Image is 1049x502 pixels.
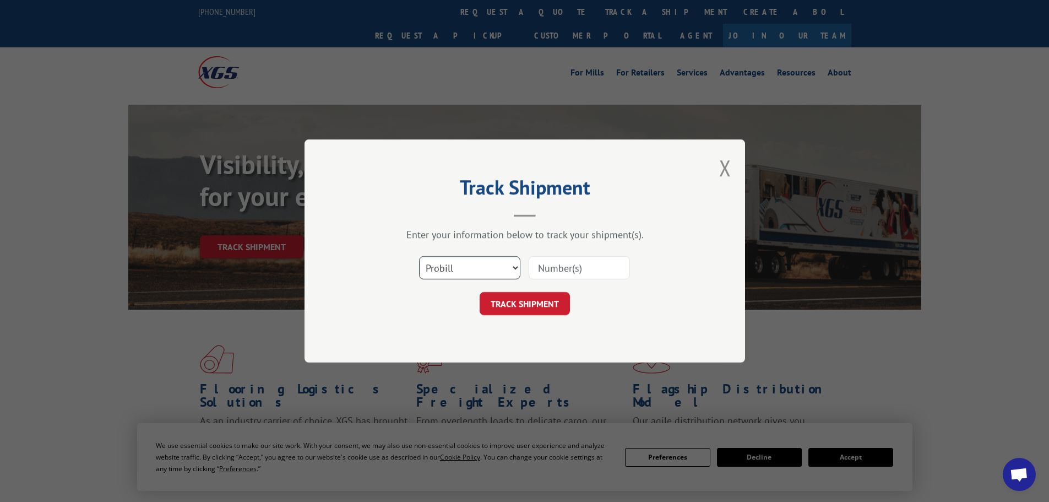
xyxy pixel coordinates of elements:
[360,228,690,241] div: Enter your information below to track your shipment(s).
[719,153,731,182] button: Close modal
[529,256,630,279] input: Number(s)
[1003,458,1036,491] div: Open chat
[480,292,570,315] button: TRACK SHIPMENT
[360,180,690,201] h2: Track Shipment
